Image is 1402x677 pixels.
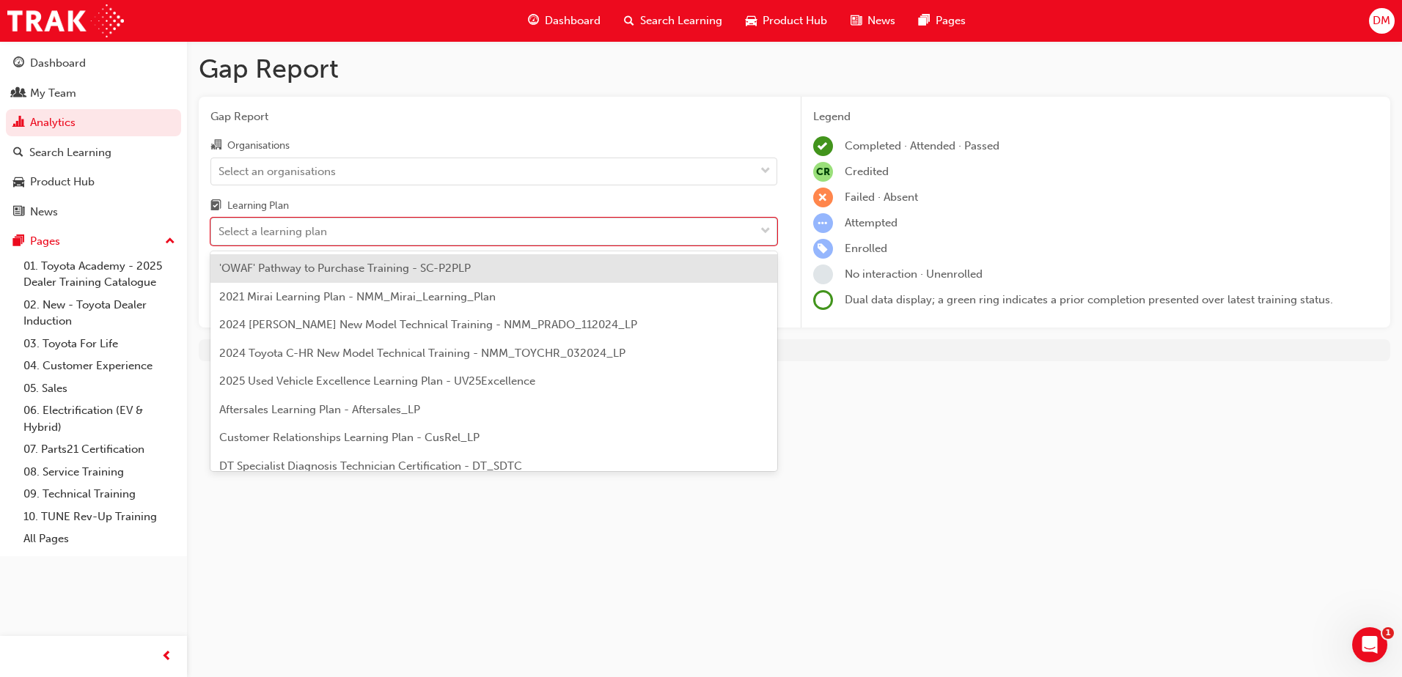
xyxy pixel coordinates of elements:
span: guage-icon [13,57,24,70]
span: No interaction · Unenrolled [845,267,983,281]
span: pages-icon [919,12,930,30]
a: pages-iconPages [907,6,977,36]
button: Pages [6,228,181,255]
a: 10. TUNE Rev-Up Training [18,506,181,528]
span: learningRecordVerb_ENROLL-icon [813,239,833,259]
div: Select a learning plan [219,223,327,240]
div: Organisations [227,138,290,153]
span: 2025 Used Vehicle Excellence Learning Plan - UV25Excellence [219,374,535,388]
a: Dashboard [6,50,181,77]
span: up-icon [165,232,175,251]
span: DT Specialist Diagnosis Technician Certification - DT_SDTC [219,459,522,473]
span: Dual data display; a green ring indicates a prior completion presented over latest training status. [845,293,1333,306]
span: Dashboard [545,12,601,29]
span: Aftersales Learning Plan - Aftersales_LP [219,403,420,416]
span: people-icon [13,87,24,100]
span: null-icon [813,162,833,182]
div: My Team [30,85,76,102]
a: 07. Parts21 Certification [18,438,181,461]
a: car-iconProduct Hub [734,6,839,36]
span: pages-icon [13,235,24,248]
span: learningRecordVerb_FAIL-icon [813,188,833,207]
span: search-icon [624,12,634,30]
a: All Pages [18,528,181,550]
a: search-iconSearch Learning [612,6,734,36]
button: DashboardMy TeamAnalyticsSearch LearningProduct HubNews [6,47,181,228]
a: 06. Electrification (EV & Hybrid) [18,399,181,438]
span: learningRecordVerb_NONE-icon [813,264,833,284]
div: Learning Plan [227,199,289,213]
a: guage-iconDashboard [516,6,612,36]
iframe: Intercom live chat [1352,627,1387,662]
span: car-icon [13,176,24,189]
span: 2021 Mirai Learning Plan - NMM_Mirai_Learning_Plan [219,290,496,303]
a: news-iconNews [839,6,907,36]
a: 03. Toyota For Life [18,333,181,355]
span: DM [1373,12,1390,29]
span: Attempted [845,216,898,229]
span: Enrolled [845,242,887,255]
span: down-icon [760,162,771,181]
a: Search Learning [6,139,181,166]
a: Analytics [6,109,181,136]
span: news-icon [851,12,862,30]
span: guage-icon [528,12,539,30]
span: News [867,12,895,29]
span: down-icon [760,222,771,241]
span: Credited [845,165,889,178]
a: 09. Technical Training [18,483,181,506]
span: 2024 Toyota C-HR New Model Technical Training - NMM_TOYCHR_032024_LP [219,347,625,360]
span: 'OWAF' Pathway to Purchase Training - SC-P2PLP [219,262,471,275]
a: My Team [6,80,181,107]
span: chart-icon [13,116,24,130]
span: Failed · Absent [845,190,918,204]
span: Search Learning [640,12,722,29]
div: Dashboard [30,55,86,72]
a: 04. Customer Experience [18,355,181,377]
span: Gap Report [210,108,777,125]
span: Customer Relationships Learning Plan - CusRel_LP [219,431,480,444]
div: News [30,204,58,221]
span: 2024 [PERSON_NAME] New Model Technical Training - NMM_PRADO_112024_LP [219,318,637,331]
button: DM [1369,8,1395,34]
span: Pages [936,12,966,29]
span: Completed · Attended · Passed [845,139,999,152]
span: prev-icon [161,648,172,666]
div: Pages [30,233,60,250]
span: car-icon [746,12,757,30]
span: search-icon [13,147,23,160]
h1: Gap Report [199,53,1390,85]
span: 1 [1382,627,1394,639]
span: learningRecordVerb_COMPLETE-icon [813,136,833,156]
div: Legend [813,108,1379,125]
span: organisation-icon [210,139,221,152]
span: learningRecordVerb_ATTEMPT-icon [813,213,833,233]
a: 02. New - Toyota Dealer Induction [18,294,181,333]
span: learningplan-icon [210,200,221,213]
img: Trak [7,4,124,37]
a: News [6,199,181,226]
span: Product Hub [763,12,827,29]
a: 05. Sales [18,377,181,400]
a: 01. Toyota Academy - 2025 Dealer Training Catalogue [18,255,181,294]
span: news-icon [13,206,24,219]
div: Select an organisations [219,163,336,180]
a: Product Hub [6,169,181,196]
div: Product Hub [30,174,95,190]
div: Search Learning [29,144,111,161]
a: 08. Service Training [18,461,181,484]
